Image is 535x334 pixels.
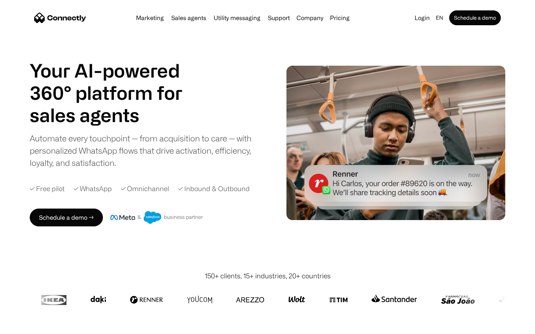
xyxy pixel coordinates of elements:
[327,15,353,21] a: Pricing
[168,15,209,21] a: Sales agents
[34,12,86,23] a: home
[7,320,45,331] aside: Language selected: English
[294,13,325,23] div: Company
[74,184,112,194] div: ✓ WhatsApp
[30,104,201,126] h1: sales agents
[30,104,201,126] div: 1 of 4
[211,15,263,21] a: Utility messaging
[412,13,433,23] a: Login
[265,15,293,21] a: Support
[296,13,323,23] div: Company
[449,10,501,25] a: Schedule a demo
[30,59,201,104] h1: Your AI-powered 360° platform for
[436,13,443,23] div: en
[30,209,103,226] a: Schedule a demo →
[30,104,201,126] div: carousel
[121,184,169,194] div: ✓ Omnichannel
[205,271,331,281] div: 150+ clients, 15+ industries, 20+ countries
[110,211,203,224] img: Meta and Salesforce business partner badge.
[178,184,250,194] div: ✓ Inbound & Outbound
[433,13,448,23] div: en
[15,321,45,331] ul: Language list
[133,15,167,21] a: Marketing
[30,132,264,169] div: Automate every touchpoint — from acquisition to care — with personalized WhatsApp flows that driv...
[30,184,65,194] div: ✓ Free pilot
